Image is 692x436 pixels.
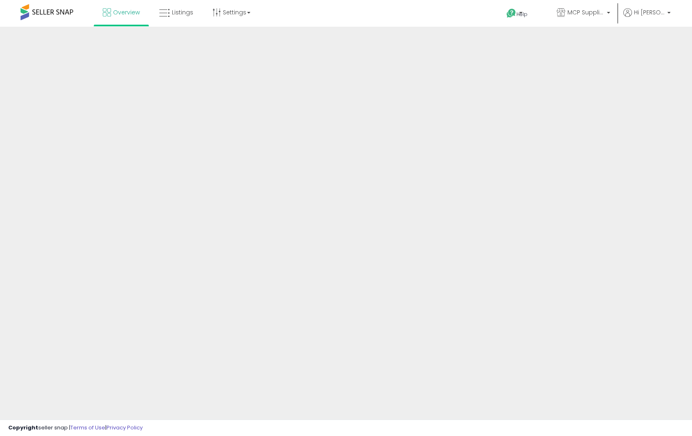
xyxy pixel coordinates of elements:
[113,8,140,16] span: Overview
[567,8,604,16] span: MCP Supplies
[516,11,528,18] span: Help
[506,8,516,19] i: Get Help
[500,2,544,27] a: Help
[623,8,671,27] a: Hi [PERSON_NAME]
[634,8,665,16] span: Hi [PERSON_NAME]
[172,8,193,16] span: Listings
